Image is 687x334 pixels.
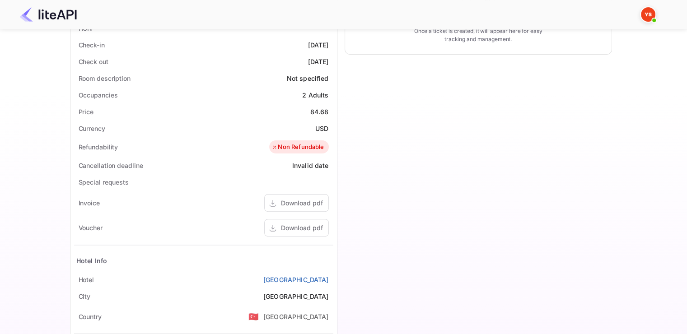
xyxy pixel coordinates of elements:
div: Occupancies [79,90,118,100]
div: City [79,292,91,301]
div: Check-in [79,40,105,50]
div: Download pdf [281,223,323,232]
div: [DATE] [308,57,329,66]
div: Hotel [79,275,94,284]
img: LiteAPI Logo [20,7,77,22]
span: United States [248,308,259,325]
div: Check out [79,57,108,66]
div: Special requests [79,177,129,187]
div: Refundability [79,142,118,152]
div: Download pdf [281,198,323,208]
div: Not specified [287,74,329,83]
div: [GEOGRAPHIC_DATA] [263,292,329,301]
div: Price [79,107,94,116]
div: Currency [79,124,105,133]
a: [GEOGRAPHIC_DATA] [263,275,329,284]
div: Hotel Info [76,256,107,265]
div: Invalid date [292,161,329,170]
div: Cancellation deadline [79,161,143,170]
div: USD [315,124,328,133]
div: Country [79,312,102,321]
div: 84.68 [310,107,329,116]
p: Once a ticket is created, it will appear here for easy tracking and management. [407,27,550,43]
div: [DATE] [308,40,329,50]
div: [GEOGRAPHIC_DATA] [263,312,329,321]
div: Voucher [79,223,103,232]
div: 2 Adults [302,90,328,100]
div: Invoice [79,198,100,208]
div: Non Refundable [271,143,324,152]
div: Room description [79,74,131,83]
img: Yandex Support [641,7,655,22]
